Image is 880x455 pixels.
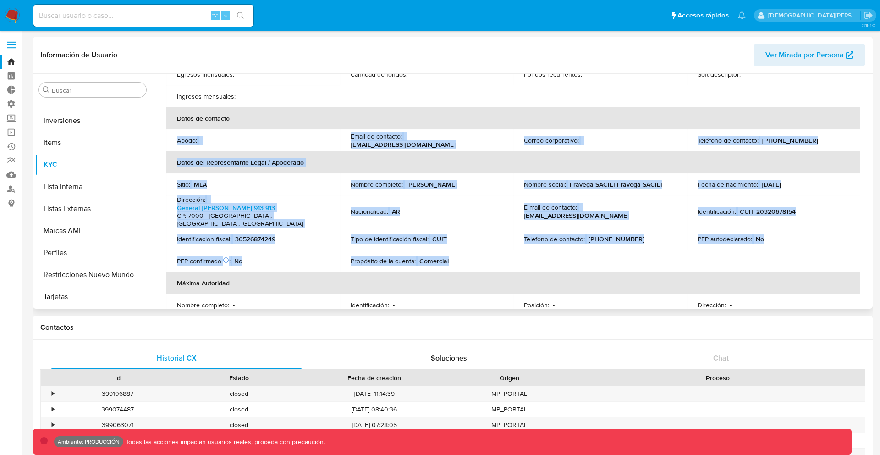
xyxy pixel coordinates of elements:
[194,180,207,189] p: MLA
[201,136,203,144] p: -
[177,195,205,204] p: Dirección :
[744,70,746,78] p: -
[57,386,178,401] div: 399106887
[588,235,644,243] p: [PHONE_NUMBER]
[753,44,865,66] button: Ver Mirada por Persona
[570,180,662,189] p: Fravega SACIEI Fravega SACIEI
[177,180,190,189] p: Sitio :
[212,11,219,20] span: ⌥
[35,242,150,264] button: Perfiles
[52,421,54,429] div: •
[863,11,873,20] a: Salir
[123,438,325,446] p: Todas las acciones impactan usuarios reales, proceda con precaución.
[393,301,395,309] p: -
[177,212,325,228] h4: CP: 7000 - [GEOGRAPHIC_DATA], [GEOGRAPHIC_DATA], [GEOGRAPHIC_DATA]
[52,86,143,94] input: Buscar
[392,207,400,216] p: AR
[586,70,588,78] p: -
[449,386,570,401] div: MP_PORTAL
[553,301,555,309] p: -
[178,417,300,433] div: closed
[306,373,442,383] div: Fecha de creación
[351,140,456,149] p: [EMAIL_ADDRESS][DOMAIN_NAME]
[233,301,235,309] p: -
[35,220,150,242] button: Marcas AML
[524,235,585,243] p: Teléfono de contacto :
[166,272,860,294] th: Máxima Autoridad
[58,440,120,444] p: Ambiente: PRODUCCIÓN
[768,11,861,20] p: jesus.vallezarante@mercadolibre.com.co
[239,92,241,100] p: -
[52,389,54,398] div: •
[524,203,577,211] p: E-mail de contacto :
[166,107,860,129] th: Datos de contacto
[577,373,858,383] div: Proceso
[449,417,570,433] div: MP_PORTAL
[35,132,150,154] button: Items
[351,180,403,189] p: Nombre completo :
[698,180,758,189] p: Fecha de nacimiento :
[698,301,726,309] p: Dirección :
[35,264,150,286] button: Restricciones Nuevo Mundo
[698,136,759,144] p: Teléfono de contacto :
[765,44,844,66] span: Ver Mirada por Persona
[35,198,150,220] button: Listas Externas
[583,136,584,144] p: -
[351,235,429,243] p: Tipo de identificación fiscal :
[351,132,402,140] p: Email de contacto :
[177,203,275,212] a: General [PERSON_NAME] 913 913
[157,353,197,363] span: Historial CX
[177,70,234,78] p: Egresos mensuales :
[677,11,729,20] span: Accesos rápidos
[224,11,227,20] span: s
[57,402,178,417] div: 399074487
[185,373,293,383] div: Estado
[300,386,448,401] div: [DATE] 11:14:39
[43,86,50,94] button: Buscar
[524,180,566,189] p: Nombre social :
[177,257,231,265] p: PEP confirmado :
[177,92,236,100] p: Ingresos mensuales :
[300,417,448,433] div: [DATE] 07:28:05
[432,235,447,243] p: CUIT
[756,235,764,243] p: No
[177,235,231,243] p: Identificación fiscal :
[738,11,746,19] a: Notificaciones
[234,257,242,265] p: No
[166,151,860,173] th: Datos del Representante Legal / Apoderado
[63,373,172,383] div: Id
[524,211,629,220] p: [EMAIL_ADDRESS][DOMAIN_NAME]
[524,301,549,309] p: Posición :
[351,70,407,78] p: Cantidad de fondos :
[419,256,449,266] span: Comercial
[235,235,275,243] p: 30526874249
[449,402,570,417] div: MP_PORTAL
[177,136,197,144] p: Apodo :
[40,323,865,332] h1: Contactos
[524,136,579,144] p: Correo corporativo :
[300,402,448,417] div: [DATE] 08:40:36
[35,154,150,176] button: KYC
[238,70,240,78] p: -
[730,301,731,309] p: -
[524,70,582,78] p: Fondos recurrentes :
[713,353,729,363] span: Chat
[455,373,564,383] div: Origen
[40,50,117,60] h1: Información de Usuario
[33,10,253,22] input: Buscar usuario o caso...
[698,70,741,78] p: Soft descriptor :
[35,286,150,308] button: Tarjetas
[57,417,178,433] div: 399063071
[431,353,467,363] span: Soluciones
[411,70,413,78] p: -
[740,207,796,216] p: CUIT 20320678154
[698,235,752,243] p: PEP autodeclarado :
[351,257,416,265] p: Propósito de la cuenta :
[35,176,150,198] button: Lista Interna
[177,301,229,309] p: Nombre completo :
[407,180,457,189] p: [PERSON_NAME]
[762,180,781,189] p: [DATE]
[351,207,388,216] p: Nacionalidad :
[178,386,300,401] div: closed
[762,136,818,144] p: [PHONE_NUMBER]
